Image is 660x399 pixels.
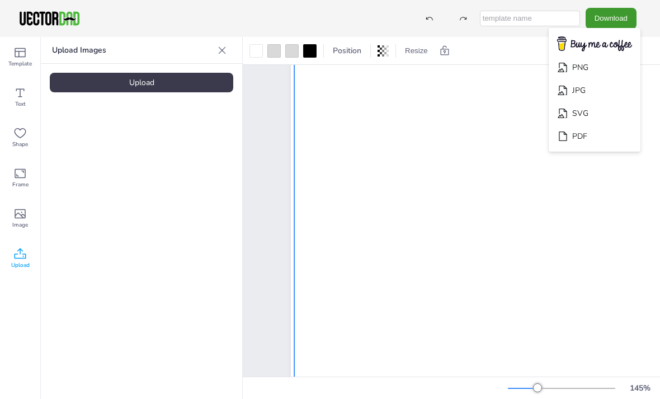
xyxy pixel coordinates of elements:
[8,59,32,68] span: Template
[586,8,637,29] button: Download
[549,28,640,152] ul: Download
[400,42,432,60] button: Resize
[12,220,28,229] span: Image
[331,45,364,56] span: Position
[626,383,653,393] div: 145 %
[480,11,580,26] input: template name
[549,56,640,79] li: PNG
[12,140,28,149] span: Shape
[15,100,26,109] span: Text
[549,125,640,148] li: PDF
[11,261,30,270] span: Upload
[549,102,640,125] li: SVG
[18,10,81,27] img: VectorDad-1.png
[12,180,29,189] span: Frame
[550,33,639,55] img: buymecoffee.png
[50,73,233,92] div: Upload
[549,79,640,102] li: JPG
[52,37,213,64] p: Upload Images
